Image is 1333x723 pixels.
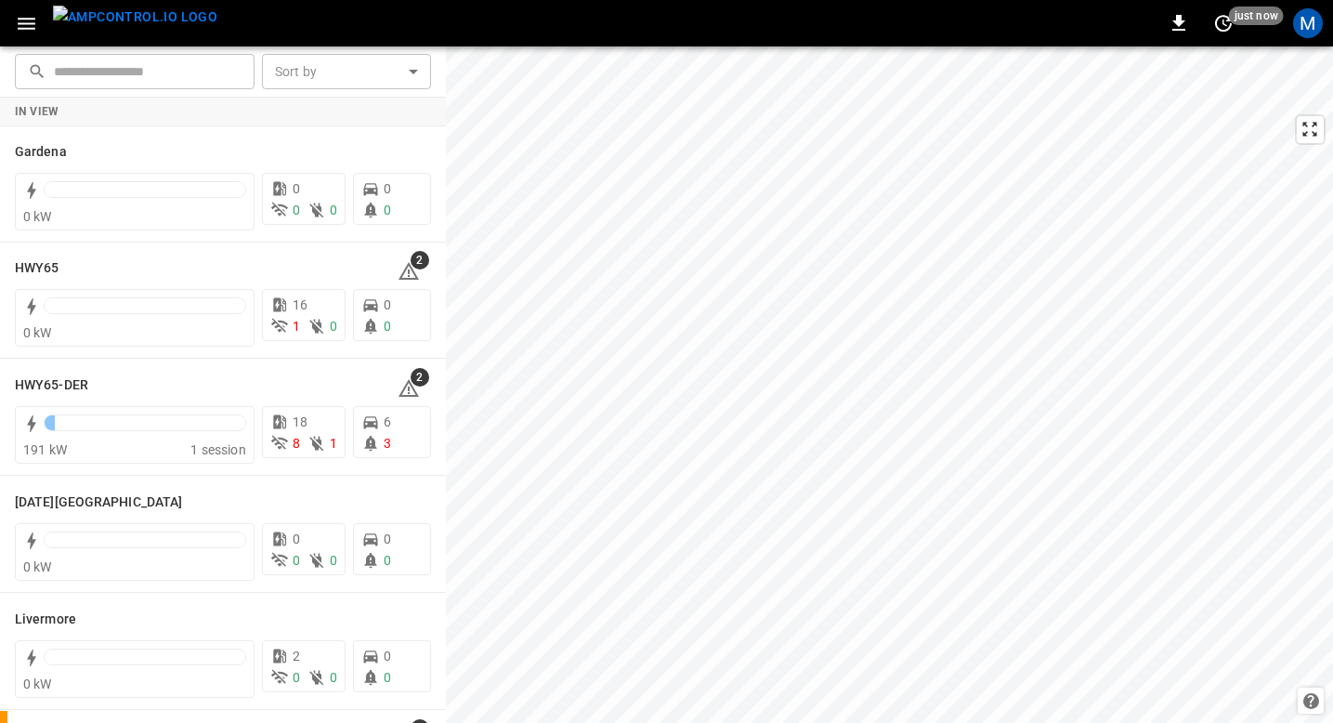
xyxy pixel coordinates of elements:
[1293,8,1323,38] div: profile-icon
[1209,8,1238,38] button: set refresh interval
[1229,7,1284,25] span: just now
[190,442,245,457] span: 1 session
[330,670,337,685] span: 0
[23,325,52,340] span: 0 kW
[330,553,337,568] span: 0
[53,6,217,29] img: ampcontrol.io logo
[293,414,307,429] span: 18
[23,442,67,457] span: 191 kW
[15,105,59,118] strong: In View
[384,649,391,664] span: 0
[23,209,52,224] span: 0 kW
[384,532,391,546] span: 0
[293,649,300,664] span: 2
[330,203,337,217] span: 0
[23,559,52,574] span: 0 kW
[384,203,391,217] span: 0
[384,670,391,685] span: 0
[384,181,391,196] span: 0
[23,677,52,691] span: 0 kW
[15,375,88,396] h6: HWY65-DER
[293,670,300,685] span: 0
[330,436,337,451] span: 1
[15,142,67,163] h6: Gardena
[293,297,307,312] span: 16
[293,203,300,217] span: 0
[293,181,300,196] span: 0
[384,297,391,312] span: 0
[293,319,300,334] span: 1
[384,553,391,568] span: 0
[293,436,300,451] span: 8
[15,493,182,513] h6: Karma Center
[15,610,76,630] h6: Livermore
[293,553,300,568] span: 0
[411,368,429,387] span: 2
[411,251,429,269] span: 2
[293,532,300,546] span: 0
[330,319,337,334] span: 0
[446,46,1333,723] canvas: Map
[384,436,391,451] span: 3
[384,319,391,334] span: 0
[15,258,59,279] h6: HWY65
[384,414,391,429] span: 6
